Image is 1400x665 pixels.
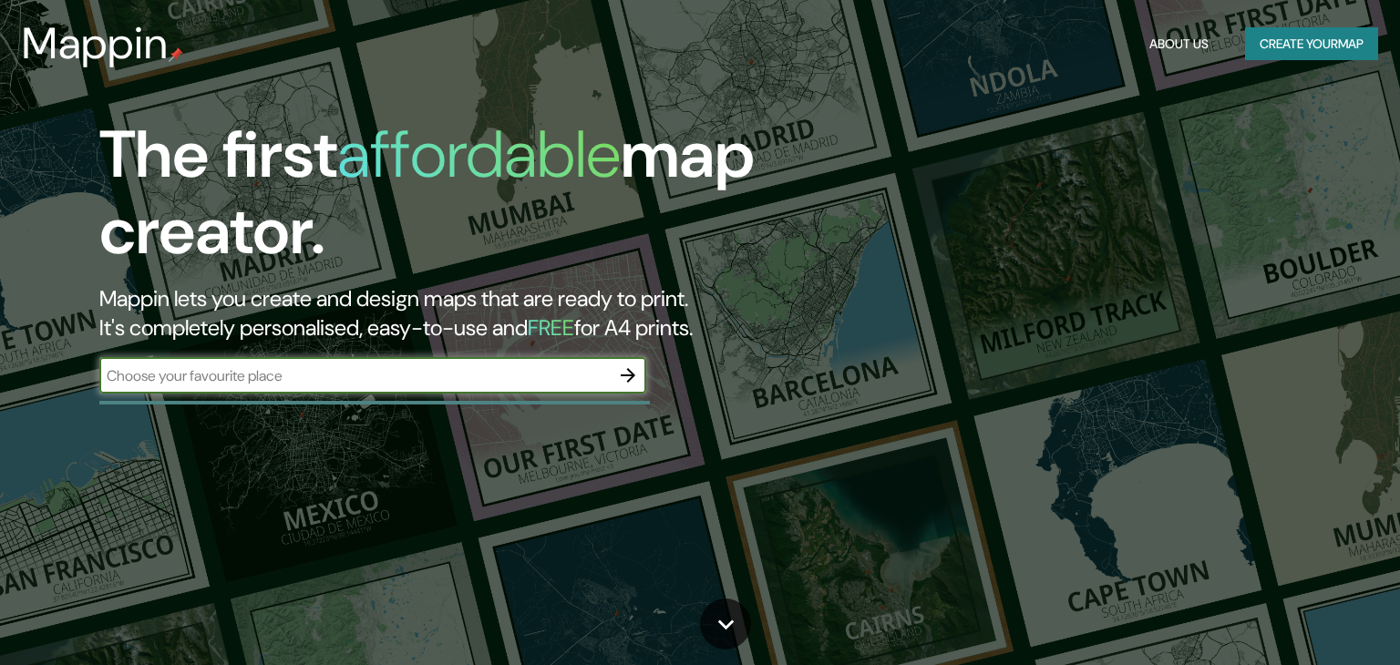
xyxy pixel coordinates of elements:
[337,112,621,197] h1: affordable
[1245,27,1378,61] button: Create yourmap
[169,47,183,62] img: mappin-pin
[99,284,799,343] h2: Mappin lets you create and design maps that are ready to print. It's completely personalised, eas...
[99,117,799,284] h1: The first map creator.
[1142,27,1216,61] button: About Us
[528,313,574,342] h5: FREE
[22,18,169,69] h3: Mappin
[99,365,610,386] input: Choose your favourite place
